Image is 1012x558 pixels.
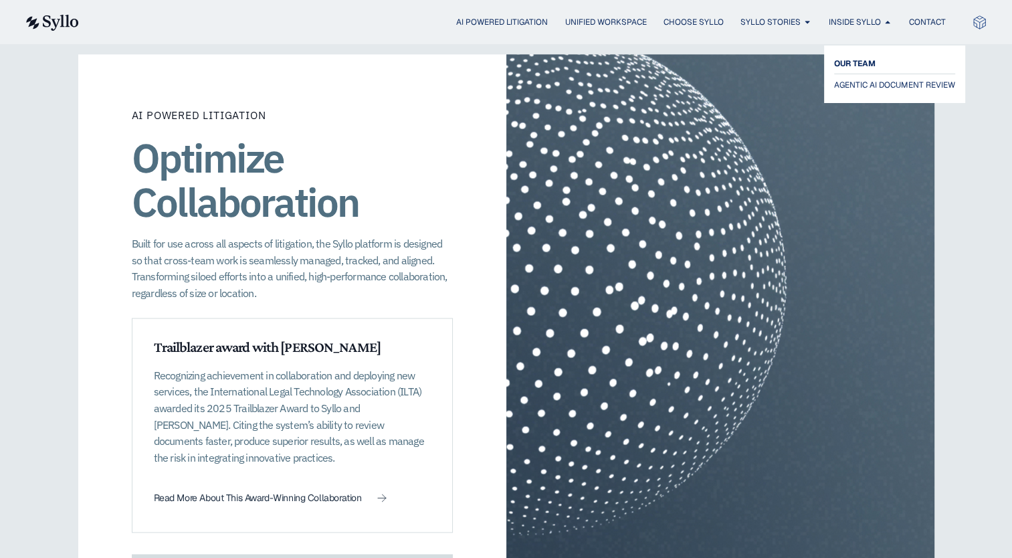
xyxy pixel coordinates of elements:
[828,16,880,28] a: Inside Syllo
[834,56,876,72] span: OUR TEAM
[565,16,646,28] a: Unified Workspace
[154,493,362,502] span: Read More About This Award-Winning Collaboration
[456,16,548,28] a: AI Powered Litigation
[154,493,387,503] a: Read More About This Award-Winning Collaboration
[24,15,79,31] img: syllo
[132,236,453,302] p: Built for use across all aspects of litigation, the Syllo platform is designed so that cross-team...
[740,16,800,28] a: Syllo Stories
[908,16,945,28] a: Contact
[106,16,945,29] div: Menu Toggle
[154,367,431,466] p: Recognizing achievement in collaboration and deploying new services, the International Legal Tech...
[834,77,955,93] a: AGENTIC AI DOCUMENT REVIEW
[106,16,945,29] nav: Menu
[663,16,723,28] a: Choose Syllo
[132,136,453,224] h1: Optimize Collaboration
[834,56,955,72] a: OUR TEAM
[154,339,381,355] span: Trailblazer award with [PERSON_NAME]
[132,107,453,123] p: AI Powered Litigation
